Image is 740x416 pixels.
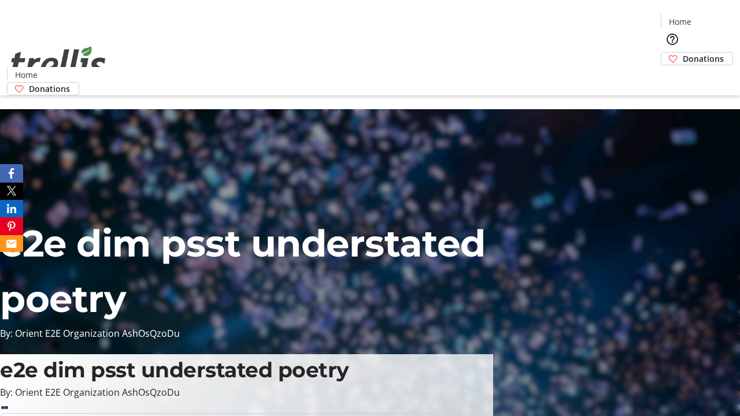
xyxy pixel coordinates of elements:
a: Home [661,16,698,28]
span: Home [15,69,38,81]
a: Home [8,69,45,81]
a: Donations [7,82,79,95]
button: Help [661,28,684,51]
span: Donations [29,83,70,95]
img: Orient E2E Organization AshOsQzoDu's Logo [7,34,110,91]
button: Cart [661,65,684,88]
a: Donations [661,52,733,65]
span: Donations [683,53,724,65]
span: Home [669,16,691,28]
